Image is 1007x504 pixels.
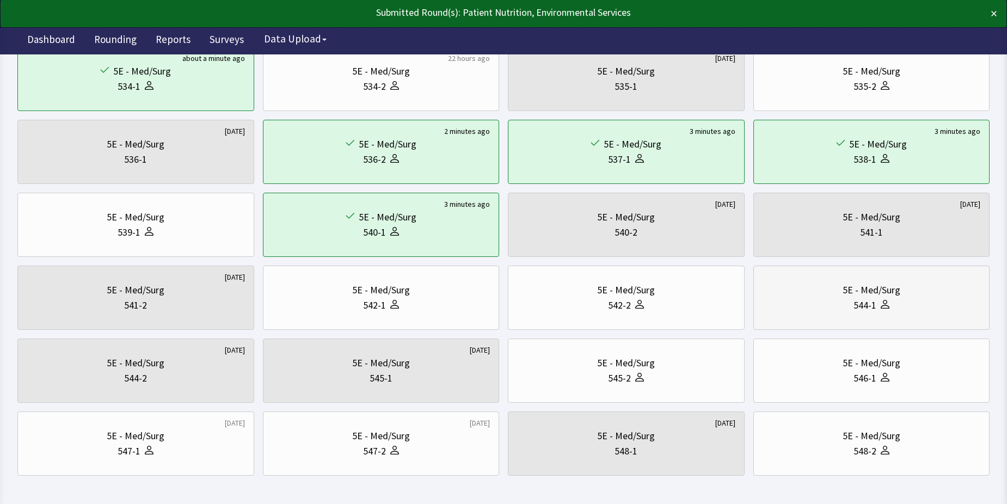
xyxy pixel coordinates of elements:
div: Submitted Round(s): Patient Nutrition, Environmental Services [10,5,899,20]
div: 5E - Med/Surg [597,210,655,225]
div: 548-2 [854,444,876,459]
a: Reports [148,27,199,54]
div: 22 hours ago [448,53,490,64]
div: 5E - Med/Surg [843,210,900,225]
div: 534-1 [118,79,140,94]
div: 546-1 [854,371,876,386]
div: 5E - Med/Surg [359,210,416,225]
div: 5E - Med/Surg [107,282,164,298]
div: 537-1 [608,152,631,167]
div: [DATE] [225,126,245,137]
div: 542-1 [363,298,386,313]
div: 540-2 [615,225,637,240]
div: 5E - Med/Surg [843,282,900,298]
div: 5E - Med/Surg [597,64,655,79]
div: 542-2 [608,298,631,313]
div: [DATE] [715,199,735,210]
div: 5E - Med/Surg [107,137,164,152]
div: 5E - Med/Surg [352,64,410,79]
div: 5E - Med/Surg [597,428,655,444]
div: 5E - Med/Surg [113,64,171,79]
div: 3 minutes ago [444,199,490,210]
div: [DATE] [470,345,490,355]
a: Surveys [201,27,252,54]
div: 535-2 [854,79,876,94]
div: about a minute ago [182,53,245,64]
div: 539-1 [118,225,140,240]
div: 5E - Med/Surg [604,137,661,152]
div: [DATE] [225,345,245,355]
div: 540-1 [363,225,386,240]
div: 536-2 [363,152,386,167]
div: 548-1 [615,444,637,459]
div: 5E - Med/Surg [597,355,655,371]
div: [DATE] [225,417,245,428]
div: 5E - Med/Surg [843,355,900,371]
div: 5E - Med/Surg [107,428,164,444]
div: 534-2 [363,79,386,94]
div: 545-2 [608,371,631,386]
div: 5E - Med/Surg [597,282,655,298]
div: 5E - Med/Surg [352,428,410,444]
div: 5E - Med/Surg [352,282,410,298]
a: Rounding [86,27,145,54]
div: 538-1 [854,152,876,167]
div: 541-1 [860,225,883,240]
button: Data Upload [257,29,333,49]
div: 5E - Med/Surg [843,428,900,444]
div: 3 minutes ago [935,126,980,137]
div: 547-1 [118,444,140,459]
div: 5E - Med/Surg [107,210,164,225]
div: 545-1 [370,371,392,386]
div: [DATE] [225,272,245,282]
div: [DATE] [715,417,735,428]
div: 535-1 [615,79,637,94]
div: 5E - Med/Surg [843,64,900,79]
button: × [991,5,997,22]
div: 3 minutes ago [690,126,735,137]
div: 5E - Med/Surg [359,137,416,152]
div: 5E - Med/Surg [107,355,164,371]
div: 541-2 [124,298,147,313]
div: [DATE] [715,53,735,64]
div: [DATE] [470,417,490,428]
div: 5E - Med/Surg [352,355,410,371]
div: [DATE] [960,199,980,210]
div: 544-1 [854,298,876,313]
div: 536-1 [124,152,147,167]
div: 544-2 [124,371,147,386]
div: 547-2 [363,444,386,459]
div: 5E - Med/Surg [849,137,907,152]
div: 2 minutes ago [444,126,490,137]
a: Dashboard [19,27,83,54]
